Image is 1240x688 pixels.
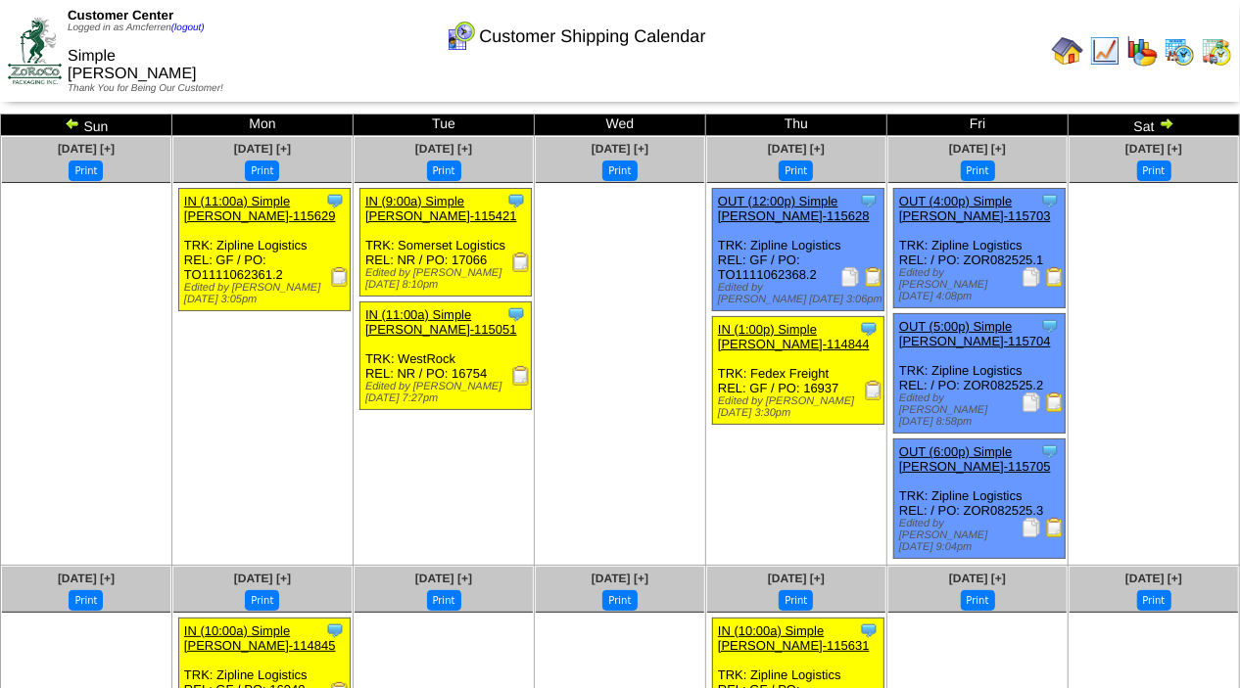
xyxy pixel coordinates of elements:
div: TRK: Zipline Logistics REL: GF / PO: TO1111062361.2 [178,189,350,311]
img: Tooltip [506,304,526,324]
div: TRK: WestRock REL: NR / PO: 16754 [359,302,531,410]
a: [DATE] [+] [415,142,472,156]
button: Print [69,590,103,611]
div: Edited by [PERSON_NAME] [DATE] 8:58pm [899,392,1065,428]
button: Print [602,161,637,181]
img: Tooltip [1040,191,1060,210]
img: Bill of Lading [1045,518,1065,537]
a: [DATE] [+] [949,572,1006,585]
span: Simple [PERSON_NAME] [68,48,197,82]
td: Thu [705,115,886,136]
img: line_graph.gif [1089,35,1121,67]
button: Print [427,590,461,611]
img: Receiving Document [511,366,531,386]
div: TRK: Zipline Logistics REL: / PO: ZOR082525.2 [894,314,1066,434]
a: [DATE] [+] [768,572,825,585]
img: Tooltip [859,191,879,210]
img: Receiving Document [864,381,883,400]
div: TRK: Fedex Freight REL: GF / PO: 16937 [712,317,883,425]
td: Sun [1,115,172,136]
div: Edited by [PERSON_NAME] [DATE] 3:05pm [184,282,350,305]
img: arrowleft.gif [65,115,80,131]
a: [DATE] [+] [768,142,825,156]
div: Edited by [PERSON_NAME] [DATE] 3:30pm [718,395,883,419]
span: Customer Shipping Calendar [479,26,705,47]
a: [DATE] [+] [949,142,1006,156]
img: calendarinout.gif [1201,35,1232,67]
img: graph.gif [1126,35,1158,67]
img: Tooltip [325,191,345,210]
button: Print [1137,161,1171,181]
td: Tue [353,115,534,136]
a: (logout) [171,23,205,33]
span: [DATE] [+] [1125,572,1182,585]
div: Edited by [PERSON_NAME] [DATE] 7:27pm [365,381,531,404]
img: Bill of Lading [1045,267,1065,287]
img: Tooltip [859,319,879,339]
a: [DATE] [+] [592,572,648,585]
a: IN (9:00a) Simple [PERSON_NAME]-115421 [365,194,517,223]
a: [DATE] [+] [234,142,291,156]
a: OUT (12:00p) Simple [PERSON_NAME]-115628 [718,194,870,223]
img: Bill of Lading [864,267,883,287]
div: TRK: Zipline Logistics REL: GF / PO: TO1111062368.2 [712,189,883,311]
button: Print [961,590,995,611]
a: [DATE] [+] [592,142,648,156]
a: OUT (6:00p) Simple [PERSON_NAME]-115705 [899,444,1051,474]
img: Bill of Lading [1045,392,1065,412]
a: [DATE] [+] [58,572,115,585]
img: calendarprod.gif [1164,35,1195,67]
a: [DATE] [+] [415,572,472,585]
td: Mon [171,115,353,136]
button: Print [961,161,995,181]
div: Edited by [PERSON_NAME] [DATE] 9:04pm [899,518,1065,553]
button: Print [69,161,103,181]
a: IN (1:00p) Simple [PERSON_NAME]-114844 [718,322,870,351]
td: Sat [1069,115,1240,136]
a: [DATE] [+] [58,142,115,156]
img: ZoRoCo_Logo(Green%26Foil)%20jpg.webp [8,18,62,83]
div: Edited by [PERSON_NAME] [DATE] 4:08pm [899,267,1065,302]
a: [DATE] [+] [1125,142,1182,156]
button: Print [245,161,279,181]
a: OUT (5:00p) Simple [PERSON_NAME]-115704 [899,319,1051,348]
div: Edited by [PERSON_NAME] [DATE] 8:10pm [365,267,531,291]
button: Print [779,590,813,611]
img: home.gif [1052,35,1083,67]
div: Edited by [PERSON_NAME] [DATE] 3:06pm [718,282,883,305]
button: Print [427,161,461,181]
span: Thank You for Being Our Customer! [68,83,223,94]
div: TRK: Somerset Logistics REL: NR / PO: 17066 [359,189,531,297]
img: Packing Slip [1022,267,1041,287]
button: Print [1137,590,1171,611]
button: Print [779,161,813,181]
button: Print [245,590,279,611]
img: Tooltip [325,620,345,640]
img: Receiving Document [511,252,531,272]
a: IN (11:00a) Simple [PERSON_NAME]-115629 [184,194,336,223]
a: IN (10:00a) Simple [PERSON_NAME]-115631 [718,623,870,653]
img: Packing Slip [840,267,860,287]
button: Print [602,590,637,611]
div: TRK: Zipline Logistics REL: / PO: ZOR082525.3 [894,439,1066,559]
span: Logged in as Amcferren [68,23,205,33]
a: IN (10:00a) Simple [PERSON_NAME]-114845 [184,623,336,653]
td: Fri [887,115,1069,136]
a: [DATE] [+] [234,572,291,585]
img: Tooltip [859,620,879,640]
img: calendarcustomer.gif [445,21,476,52]
img: Tooltip [1040,316,1060,336]
img: Tooltip [506,191,526,210]
img: arrowright.gif [1159,115,1174,131]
